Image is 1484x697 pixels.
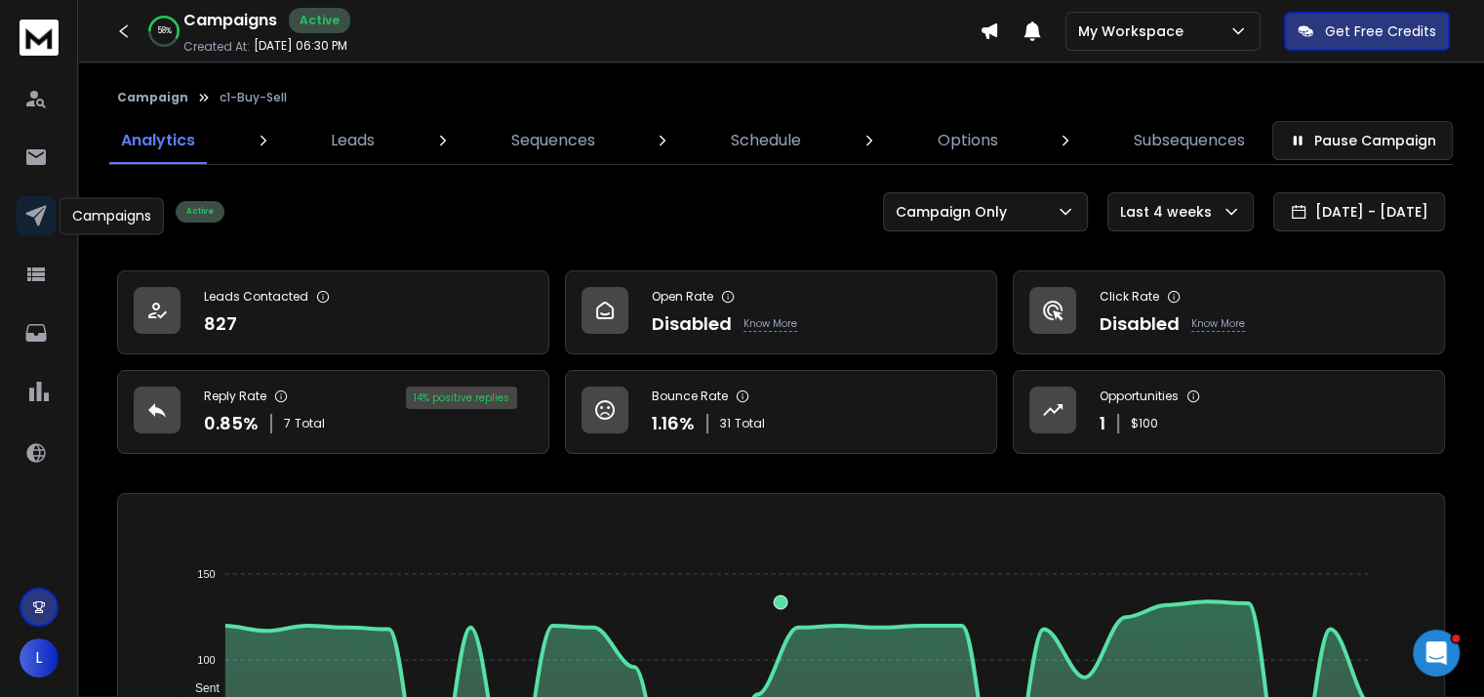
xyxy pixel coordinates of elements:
[565,370,997,454] a: Bounce Rate1.16%31Total
[331,129,375,152] p: Leads
[60,197,164,234] div: Campaigns
[204,310,237,338] p: 827
[254,38,347,54] p: [DATE] 06:30 PM
[117,370,549,454] a: Reply Rate0.85%7Total14% positive replies
[1100,389,1179,404] p: Opportunities
[20,20,59,56] img: logo
[198,568,216,580] tspan: 150
[183,9,277,32] h1: Campaigns
[198,654,216,666] tspan: 100
[500,117,607,164] a: Sequences
[1100,289,1159,305] p: Click Rate
[1131,416,1158,431] p: $ 100
[1120,202,1220,222] p: Last 4 weeks
[720,416,731,431] span: 31
[117,270,549,354] a: Leads Contacted827
[204,289,308,305] p: Leads Contacted
[284,416,291,431] span: 7
[719,117,813,164] a: Schedule
[121,129,195,152] p: Analytics
[731,129,801,152] p: Schedule
[319,117,386,164] a: Leads
[565,270,997,354] a: Open RateDisabledKnow More
[1325,21,1436,41] p: Get Free Credits
[204,410,259,437] p: 0.85 %
[652,389,728,404] p: Bounce Rate
[1013,270,1445,354] a: Click RateDisabledKnow More
[1273,192,1445,231] button: [DATE] - [DATE]
[157,25,172,37] p: 58 %
[1122,117,1257,164] a: Subsequences
[109,117,207,164] a: Analytics
[938,129,998,152] p: Options
[289,8,350,33] div: Active
[1284,12,1450,51] button: Get Free Credits
[1134,129,1245,152] p: Subsequences
[652,410,695,437] p: 1.16 %
[652,310,732,338] p: Disabled
[743,316,797,332] p: Know More
[1191,316,1245,332] p: Know More
[1272,121,1453,160] button: Pause Campaign
[1013,370,1445,454] a: Opportunities1$100
[176,201,224,223] div: Active
[1413,630,1460,676] iframe: Intercom live chat
[406,387,517,409] div: 14 % positive replies
[652,289,713,305] p: Open Rate
[20,638,59,677] button: L
[220,90,287,105] p: c1-Buy-Sell
[204,389,266,404] p: Reply Rate
[511,129,595,152] p: Sequences
[926,117,1010,164] a: Options
[295,416,325,431] span: Total
[180,681,220,695] span: Sent
[735,416,765,431] span: Total
[183,39,250,55] p: Created At:
[117,90,188,105] button: Campaign
[1100,410,1105,437] p: 1
[1100,310,1180,338] p: Disabled
[1078,21,1191,41] p: My Workspace
[896,202,1015,222] p: Campaign Only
